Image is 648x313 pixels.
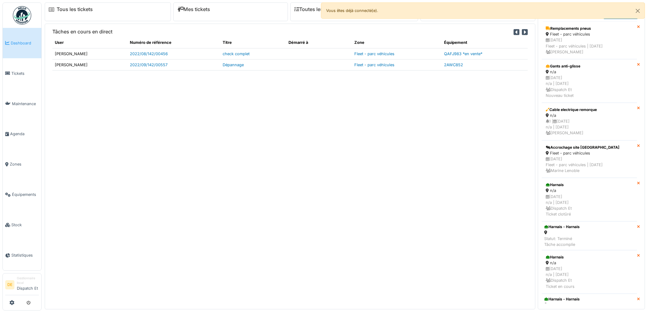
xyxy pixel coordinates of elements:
a: Mes tickets [177,6,210,12]
div: Fleet - parc véhicules [546,150,633,156]
div: Harnais - Harnais [544,224,580,230]
button: Close [631,3,645,19]
span: Agenda [10,131,39,137]
div: Vous êtes déjà connecté(e). [321,2,645,19]
a: Équipements [3,179,41,210]
li: Dispatch Et [17,276,39,294]
span: Stock [11,222,39,228]
td: [PERSON_NAME] [52,59,127,70]
a: Fleet - parc véhicules [354,63,394,67]
a: Agenda [3,119,41,149]
a: Cable electrique remorque n/a 1 |[DATE]n/a | [DATE] [PERSON_NAME] [542,103,637,140]
th: Titre [220,37,286,48]
span: Tickets [11,71,39,76]
a: Accrochage site [GEOGRAPHIC_DATA] Fleet - parc véhicules [DATE]Fleet - parc véhicules | [DATE] Ma... [542,140,637,178]
span: Maintenance [12,101,39,107]
th: Numéro de référence [127,37,220,48]
th: Démarré à [286,37,352,48]
a: Zones [3,149,41,180]
a: Harnais n/a [DATE]n/a | [DATE] Dispatch EtTicket en cours [542,250,637,294]
a: 2022/09/142/00557 [130,63,168,67]
div: Accrochage site [GEOGRAPHIC_DATA] [546,145,633,150]
span: Équipements [12,192,39,197]
a: Tickets [3,58,41,89]
a: Tous les tickets [57,6,93,12]
div: n/a [546,188,633,193]
div: Gestionnaire local [17,276,39,285]
a: Gants anti-glisse n/a [DATE]n/a | [DATE] Dispatch EtNouveau ticket [542,59,637,103]
div: Harnais [546,254,633,260]
a: Harnais - Harnais Statut: TerminéTâche accomplie [542,221,637,250]
div: n/a [546,69,633,75]
div: Fleet - parc véhicules [546,31,633,37]
span: Zones [10,161,39,167]
div: n/a [546,260,633,266]
th: Équipement [442,37,528,48]
div: [DATE] n/a | [DATE] Dispatch Et Ticket en cours [546,266,633,289]
a: Harnais n/a [DATE]n/a | [DATE] Dispatch EtTicket clotûré [542,178,637,221]
div: [DATE] n/a | [DATE] Dispatch Et Nouveau ticket [546,75,633,98]
a: Toutes les tâches [294,6,340,12]
a: QAFJ983 *en vente* [444,52,482,56]
a: DE Gestionnaire localDispatch Et [5,276,39,295]
div: Cable electrique remorque [546,107,633,113]
div: Harnais [546,182,633,188]
a: Statistiques [3,240,41,270]
div: n/a [546,113,633,118]
div: Statut: Terminé Tâche accomplie [544,236,580,247]
div: Harnais - Harnais [544,296,580,302]
a: Stock [3,210,41,240]
a: Fleet - parc véhicules [354,52,394,56]
th: Zone [352,37,442,48]
div: [DATE] Fleet - parc véhicules | [DATE] [PERSON_NAME] [546,37,633,55]
span: translation missing: fr.shared.user [55,40,64,45]
h6: Tâches en cours en direct [52,29,112,35]
a: Maintenance [3,89,41,119]
a: Remplacements pneus Fleet - parc véhicules [DATE]Fleet - parc véhicules | [DATE] [PERSON_NAME] [542,21,637,59]
div: Gants anti-glisse [546,63,633,69]
a: 2022/08/142/00456 [130,52,168,56]
div: 1 | [DATE] n/a | [DATE] [PERSON_NAME] [546,118,633,136]
div: [DATE] n/a | [DATE] Dispatch Et Ticket clotûré [546,194,633,217]
div: [DATE] Fleet - parc véhicules | [DATE] Marine Lenoble [546,156,633,174]
li: DE [5,280,14,289]
div: Remplacements pneus [546,26,633,31]
td: [PERSON_NAME] [52,48,127,59]
a: 2AWC852 [444,63,463,67]
a: Dashboard [3,28,41,58]
a: Dépannage [223,63,244,67]
span: Dashboard [11,40,39,46]
span: Statistiques [11,252,39,258]
a: check complet [223,52,250,56]
img: Badge_color-CXgf-gQk.svg [13,6,31,25]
